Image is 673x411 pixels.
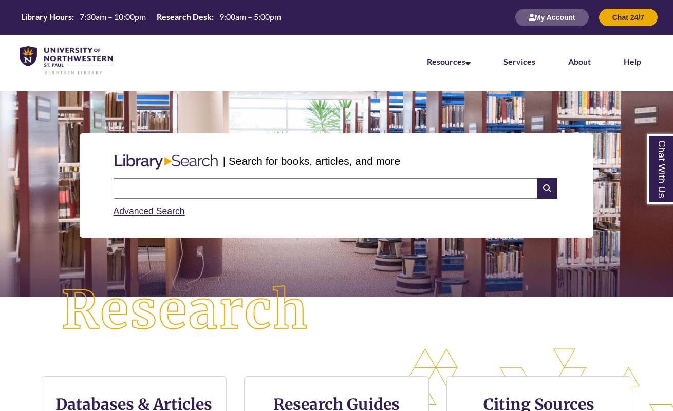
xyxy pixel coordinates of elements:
[219,12,281,22] span: 9:00am – 5:00pm
[17,11,76,23] th: Library Hours:
[503,56,535,66] a: Services
[223,153,400,169] p: | Search for books, articles, and more
[17,11,285,24] a: Hours Today
[17,11,285,23] table: Hours Today
[624,56,641,66] a: Help
[537,178,557,199] i: Search
[599,13,658,22] a: Chat 24/7
[153,11,215,23] th: Research Desk:
[515,9,589,26] button: My Account
[599,9,658,26] button: Chat 24/7
[427,56,471,66] a: Resources
[114,206,185,217] a: Advanced Search
[34,258,337,363] img: Research
[20,46,113,75] img: UNWSP Library Logo
[109,150,223,174] img: Libary Search
[515,13,589,22] a: My Account
[80,12,146,22] span: 7:30am – 10:00pm
[568,56,591,66] a: About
